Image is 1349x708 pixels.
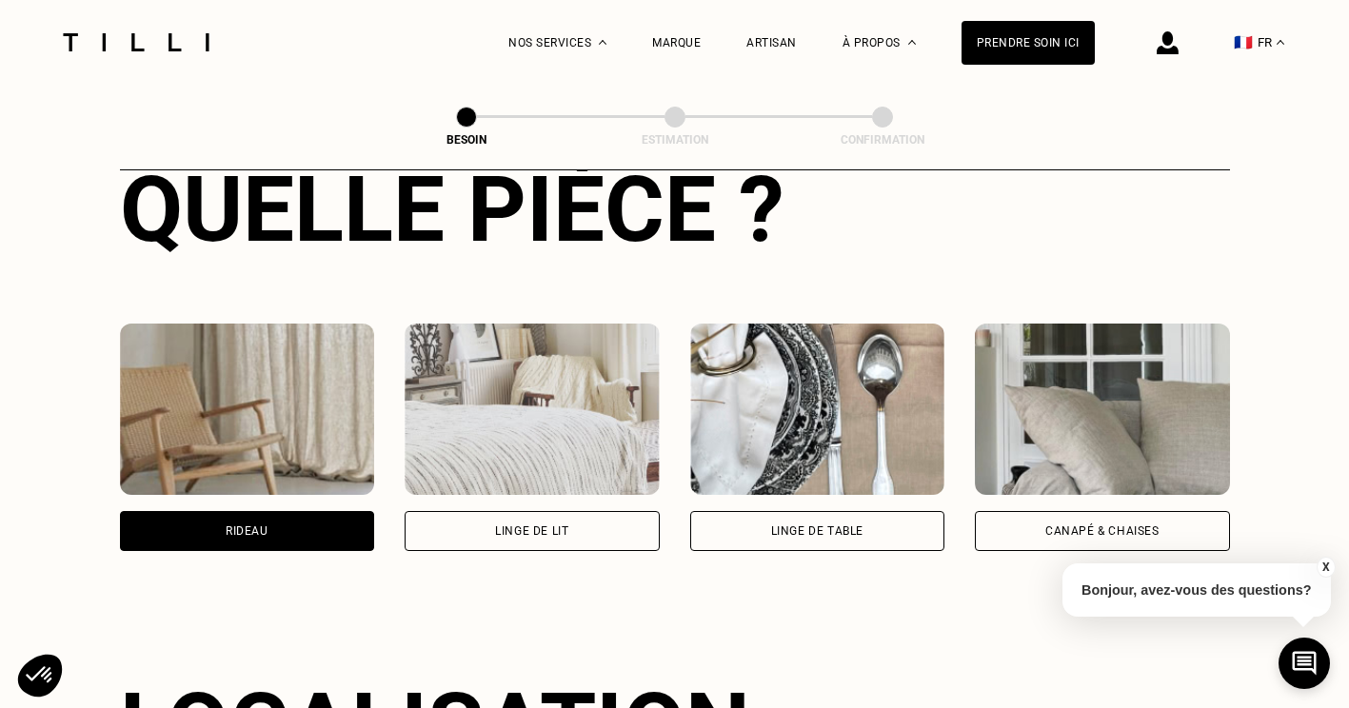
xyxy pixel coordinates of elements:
div: Besoin [371,133,562,147]
span: 🇫🇷 [1234,33,1253,51]
p: Bonjour, avez-vous des questions? [1062,563,1331,617]
a: Artisan [746,36,797,49]
div: Rideau [226,525,268,537]
img: Menu déroulant [599,40,606,45]
img: Tilli retouche votre Linge de lit [405,324,660,495]
img: Tilli retouche votre Canapé & chaises [975,324,1230,495]
img: Tilli retouche votre Linge de table [690,324,945,495]
img: menu déroulant [1277,40,1284,45]
img: Menu déroulant à propos [908,40,916,45]
img: Logo du service de couturière Tilli [56,33,216,51]
img: icône connexion [1157,31,1179,54]
div: Confirmation [787,133,978,147]
img: Tilli retouche votre Rideau [120,324,375,495]
div: Canapé & chaises [1045,525,1160,537]
div: Linge de table [771,525,863,537]
div: Quelle pièce ? [120,156,1230,263]
a: Prendre soin ici [962,21,1095,65]
div: Estimation [580,133,770,147]
div: Linge de lit [495,525,568,537]
button: X [1316,557,1335,578]
a: Marque [652,36,701,49]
